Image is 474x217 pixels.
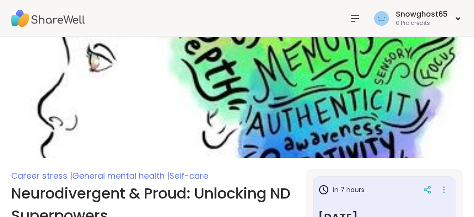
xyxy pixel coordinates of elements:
img: Snowghost65 [374,11,389,26]
span: Self-care [169,170,208,181]
div: 0 Pro credits [396,19,448,27]
span: General mental health | [72,170,169,181]
span: Career stress | [11,170,72,181]
img: ShareWell Nav Logo [11,2,85,35]
h3: in 7 hours [318,184,364,195]
div: Snowghost65 [396,9,448,19]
